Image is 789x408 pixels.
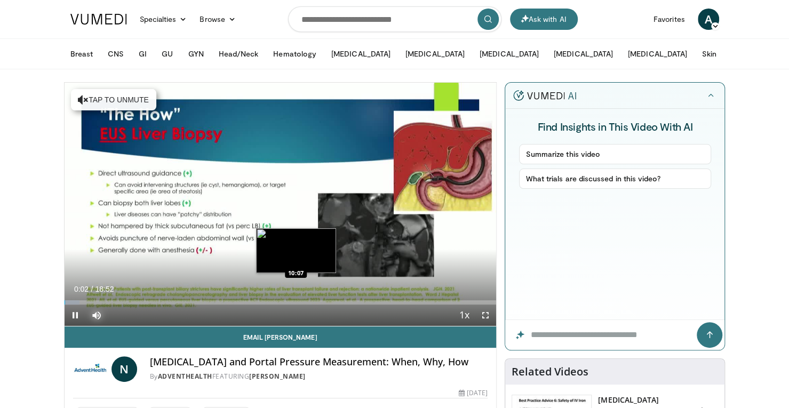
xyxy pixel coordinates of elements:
[150,356,488,368] h4: [MEDICAL_DATA] and Portal Pressure Measurement: When, Why, How
[453,305,475,326] button: Playback Rate
[111,356,137,382] a: N
[696,43,723,65] button: Skin
[513,90,576,101] img: vumedi-ai-logo.v2.svg
[519,169,712,189] button: What trials are discussed in this video?
[212,43,265,65] button: Head/Neck
[95,285,114,293] span: 18:52
[133,9,194,30] a: Specialties
[86,305,107,326] button: Mute
[698,9,719,30] a: A
[132,43,153,65] button: GI
[65,300,497,305] div: Progress Bar
[647,9,691,30] a: Favorites
[325,43,397,65] button: [MEDICAL_DATA]
[71,89,156,110] button: Tap to unmute
[65,326,497,348] a: Email [PERSON_NAME]
[65,305,86,326] button: Pause
[505,320,724,350] input: Question for the AI
[65,83,497,326] video-js: Video Player
[519,119,712,133] h4: Find Insights in This Video With AI
[399,43,471,65] button: [MEDICAL_DATA]
[256,228,336,273] img: image.jpeg
[74,285,89,293] span: 0:02
[73,356,107,382] img: AdventHealth
[70,14,127,25] img: VuMedi Logo
[519,144,712,164] button: Summarize this video
[459,388,488,398] div: [DATE]
[547,43,619,65] button: [MEDICAL_DATA]
[91,285,93,293] span: /
[510,9,578,30] button: Ask with AI
[475,305,496,326] button: Fullscreen
[249,372,306,381] a: [PERSON_NAME]
[621,43,694,65] button: [MEDICAL_DATA]
[193,9,242,30] a: Browse
[181,43,210,65] button: GYN
[150,372,488,381] div: By FEATURING
[512,365,588,378] h4: Related Videos
[267,43,323,65] button: Hematology
[288,6,501,32] input: Search topics, interventions
[155,43,179,65] button: GU
[158,372,212,381] a: AdventHealth
[64,43,99,65] button: Breast
[473,43,545,65] button: [MEDICAL_DATA]
[101,43,130,65] button: CNS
